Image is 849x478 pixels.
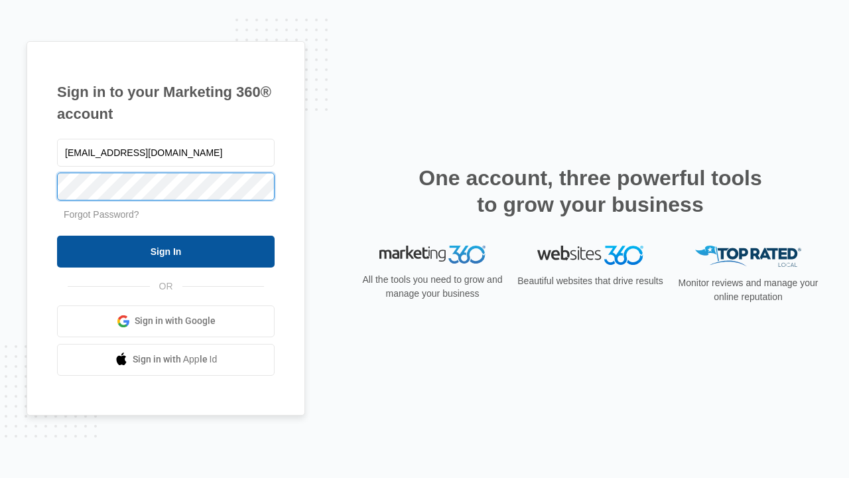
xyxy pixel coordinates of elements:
[57,236,275,268] input: Sign In
[57,81,275,125] h1: Sign in to your Marketing 360® account
[415,165,766,218] h2: One account, three powerful tools to grow your business
[150,279,182,293] span: OR
[695,246,801,268] img: Top Rated Local
[57,344,275,376] a: Sign in with Apple Id
[135,314,216,328] span: Sign in with Google
[516,274,665,288] p: Beautiful websites that drive results
[358,273,507,301] p: All the tools you need to grow and manage your business
[57,305,275,337] a: Sign in with Google
[133,353,218,366] span: Sign in with Apple Id
[379,246,486,264] img: Marketing 360
[64,209,139,220] a: Forgot Password?
[57,139,275,167] input: Email
[537,246,643,265] img: Websites 360
[674,276,822,304] p: Monitor reviews and manage your online reputation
